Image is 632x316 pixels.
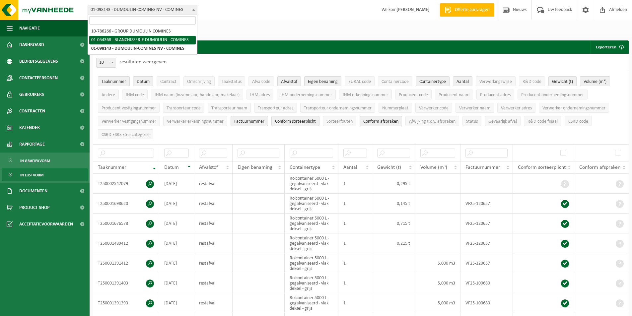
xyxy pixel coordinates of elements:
[518,90,588,99] button: Producent ondernemingsnummerProducent ondernemingsnummer: Activate to sort
[93,233,159,253] td: T250001489412
[20,155,50,167] span: In grafiekvorm
[304,76,341,86] button: Eigen benamingEigen benaming: Activate to sort
[372,233,415,253] td: 0,215 t
[159,253,194,273] td: [DATE]
[194,253,233,273] td: restafval
[102,132,150,137] span: CSRD ESRS E5-5 categorie
[343,93,388,97] span: IHM erkenningsnummer
[164,165,179,170] span: Datum
[93,214,159,233] td: T250001676578
[379,103,412,113] button: NummerplaatNummerplaat: Activate to sort
[19,119,40,136] span: Kalender
[280,93,332,97] span: IHM ondernemingsnummer
[234,119,264,124] span: Factuurnummer
[19,86,44,103] span: Gebruikers
[19,199,49,216] span: Product Shop
[419,106,449,111] span: Verwerker code
[460,194,513,214] td: VF25-120657
[208,103,251,113] button: Transporteur naamTransporteur naam: Activate to sort
[88,5,197,15] span: 01-098143 - DUMOULIN-COMINES NV - COMINES
[395,90,432,99] button: Producent codeProducent code: Activate to sort
[20,169,43,181] span: In lijstvorm
[222,79,242,84] span: Taakstatus
[399,93,428,97] span: Producent code
[456,79,469,84] span: Aantal
[163,103,204,113] button: Transporteur codeTransporteur code: Activate to sort
[453,7,491,13] span: Offerte aanvragen
[285,253,338,273] td: Rolcontainer 5000 L - gegalvaniseerd - vlak deksel - grijs
[93,194,159,214] td: T250001698620
[377,165,401,170] span: Gewicht (t)
[98,90,119,99] button: AndereAndere: Activate to sort
[19,103,45,119] span: Contracten
[285,273,338,293] td: Rolcontainer 5000 L - gegalvaniseerd - vlak deksel - grijs
[300,103,375,113] button: Transporteur ondernemingsnummerTransporteur ondernemingsnummer : Activate to sort
[277,90,336,99] button: IHM ondernemingsnummerIHM ondernemingsnummer: Activate to sort
[363,119,398,124] span: Conform afspraken
[396,7,430,12] strong: [PERSON_NAME]
[199,165,218,170] span: Afvalstof
[102,119,156,124] span: Verwerker vestigingsnummer
[218,76,245,86] button: TaakstatusTaakstatus: Activate to sort
[460,233,513,253] td: VF25-120657
[163,116,227,126] button: Verwerker erkenningsnummerVerwerker erkenningsnummer: Activate to sort
[382,106,408,111] span: Nummerplaat
[420,165,447,170] span: Volume (m³)
[465,165,500,170] span: Factuurnummer
[159,233,194,253] td: [DATE]
[338,293,373,313] td: 1
[360,116,402,126] button: Conform afspraken : Activate to sort
[97,58,116,67] span: 10
[98,116,160,126] button: Verwerker vestigingsnummerVerwerker vestigingsnummer: Activate to sort
[19,20,40,36] span: Navigatie
[285,293,338,313] td: Rolcontainer 5000 L - gegalvaniseerd - vlak deksel - grijs
[382,79,409,84] span: Containercode
[542,106,605,111] span: Verwerker ondernemingsnummer
[568,119,588,124] span: CSRD code
[133,76,153,86] button: DatumDatum: Activate to sort
[415,293,461,313] td: 5,000 m3
[159,194,194,214] td: [DATE]
[548,76,577,86] button: Gewicht (t)Gewicht (t): Activate to sort
[440,3,494,17] a: Offerte aanvragen
[591,40,628,54] button: Exporteren
[480,93,511,97] span: Producent adres
[194,194,233,214] td: restafval
[338,253,373,273] td: 1
[250,93,270,97] span: IHM adres
[579,165,620,170] span: Conform afspraken
[304,106,372,111] span: Transporteur ondernemingsnummer
[19,136,45,153] span: Rapportage
[248,76,274,86] button: AfvalcodeAfvalcode: Activate to sort
[460,273,513,293] td: VF25-100680
[476,90,514,99] button: Producent adresProducent adres: Activate to sort
[254,103,297,113] button: Transporteur adresTransporteur adres: Activate to sort
[488,119,517,124] span: Gevaarlijk afval
[372,194,415,214] td: 0,145 t
[19,216,73,232] span: Acceptatievoorwaarden
[96,58,116,68] span: 10
[338,194,373,214] td: 1
[93,253,159,273] td: T250001391412
[231,116,268,126] button: FactuurnummerFactuurnummer: Activate to sort
[326,119,353,124] span: Sorteerfouten
[194,293,233,313] td: restafval
[415,103,452,113] button: Verwerker codeVerwerker code: Activate to sort
[290,165,320,170] span: Containertype
[89,44,196,53] li: 01-098143 - DUMOULIN-COMINES NV - COMINES
[338,233,373,253] td: 1
[466,119,478,124] span: Status
[89,27,196,36] li: 10-786266 - GROUP DUMOULIN COMINES
[167,119,224,124] span: Verwerker erkenningsnummer
[501,106,532,111] span: Verwerker adres
[459,106,490,111] span: Verwerker naam
[521,93,584,97] span: Producent ondernemingsnummer
[285,214,338,233] td: Rolcontainer 5000 L - gegalvaniseerd - vlak deksel - grijs
[285,174,338,194] td: Rolcontainer 5000 L - gegalvaniseerd - vlak deksel - grijs
[19,36,44,53] span: Dashboard
[126,93,144,97] span: IHM code
[523,79,541,84] span: R&D code
[98,76,130,86] button: TaaknummerTaaknummer: Activate to remove sorting
[157,76,180,86] button: ContractContract: Activate to sort
[415,273,461,293] td: 5,000 m3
